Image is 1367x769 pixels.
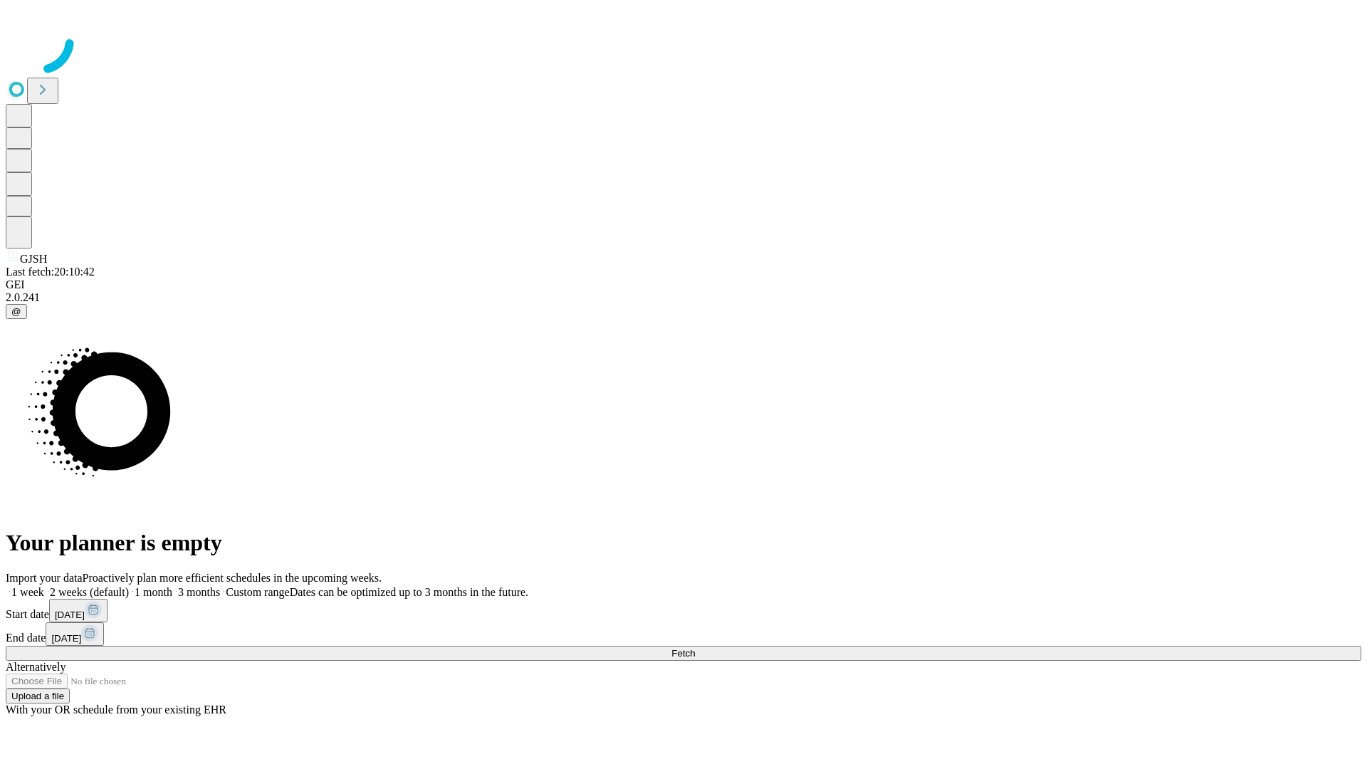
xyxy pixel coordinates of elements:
[49,599,108,622] button: [DATE]
[6,622,1361,646] div: End date
[6,530,1361,556] h1: Your planner is empty
[6,266,95,278] span: Last fetch: 20:10:42
[6,599,1361,622] div: Start date
[135,586,172,598] span: 1 month
[6,689,70,703] button: Upload a file
[6,278,1361,291] div: GEI
[83,572,382,584] span: Proactively plan more efficient schedules in the upcoming weeks.
[6,646,1361,661] button: Fetch
[6,703,226,716] span: With your OR schedule from your existing EHR
[178,586,220,598] span: 3 months
[55,610,85,620] span: [DATE]
[671,648,695,659] span: Fetch
[46,622,104,646] button: [DATE]
[226,586,289,598] span: Custom range
[6,661,66,673] span: Alternatively
[6,304,27,319] button: @
[6,291,1361,304] div: 2.0.241
[20,253,47,265] span: GJSH
[6,572,83,584] span: Import your data
[11,306,21,317] span: @
[290,586,528,598] span: Dates can be optimized up to 3 months in the future.
[51,633,81,644] span: [DATE]
[50,586,129,598] span: 2 weeks (default)
[11,586,44,598] span: 1 week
